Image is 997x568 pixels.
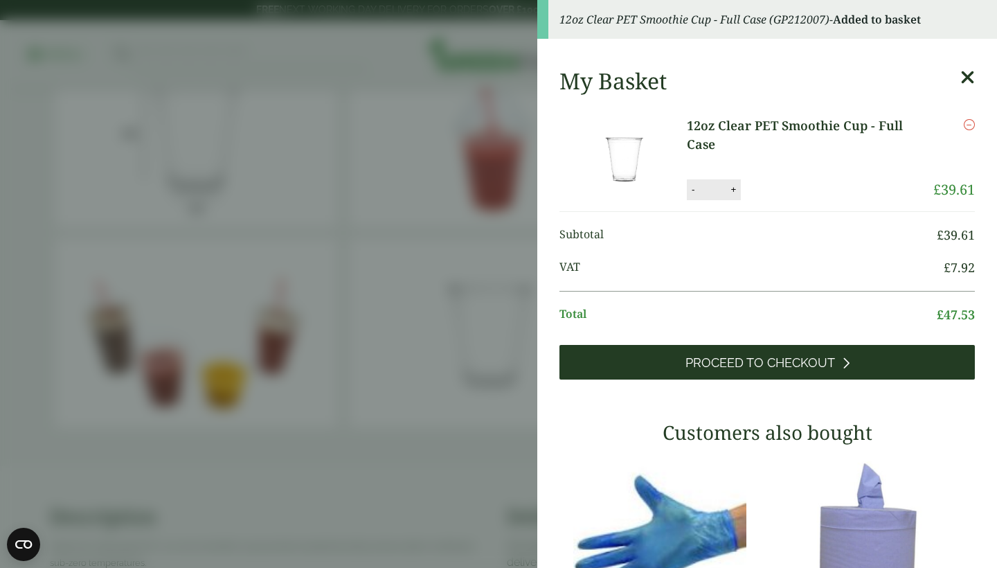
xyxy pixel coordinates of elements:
span: Proceed to Checkout [685,355,835,371]
button: Open CMP widget [7,528,40,561]
span: £ [944,259,951,276]
span: Subtotal [559,226,937,245]
span: £ [933,180,941,199]
span: £ [937,306,944,323]
bdi: 39.61 [933,180,975,199]
h2: My Basket [559,68,667,94]
bdi: 39.61 [937,227,975,243]
span: £ [937,227,944,243]
bdi: 7.92 [944,259,975,276]
span: VAT [559,258,944,277]
button: + [726,184,740,195]
em: 12oz Clear PET Smoothie Cup - Full Case (GP212007) [559,12,829,27]
strong: Added to basket [833,12,921,27]
bdi: 47.53 [937,306,975,323]
a: Proceed to Checkout [559,345,975,380]
a: 12oz Clear PET Smoothie Cup - Full Case [687,116,933,154]
span: Total [559,305,937,324]
h3: Customers also bought [559,421,975,445]
a: Remove this item [964,116,975,133]
button: - [688,184,699,195]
